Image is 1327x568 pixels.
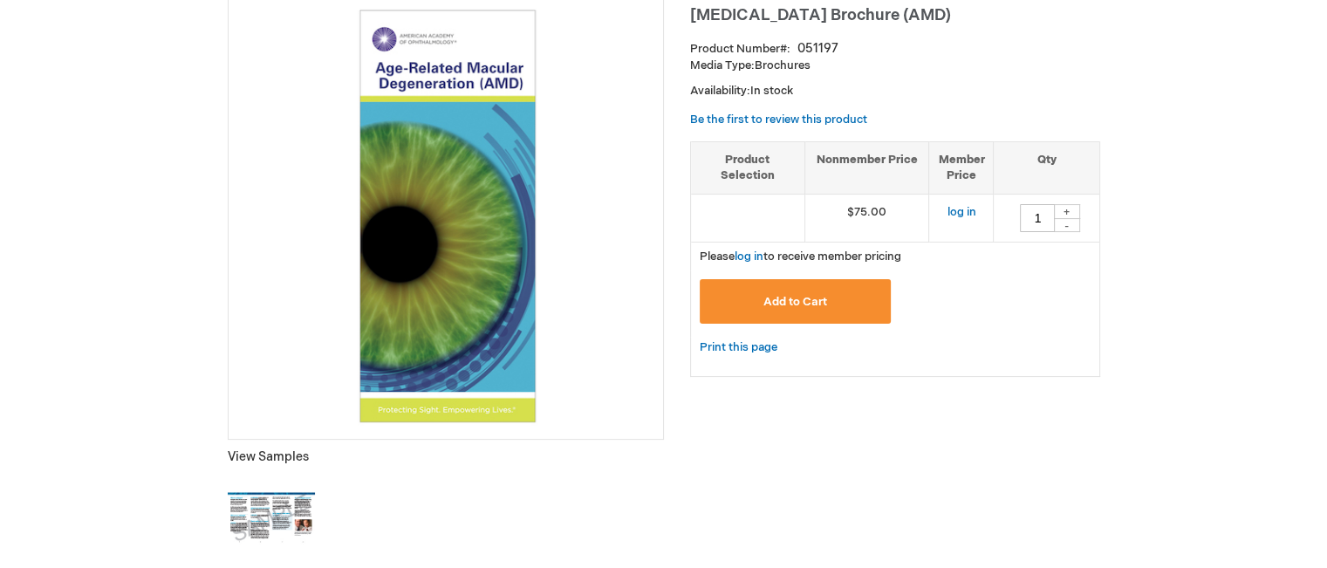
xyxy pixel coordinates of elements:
[690,83,1100,99] p: Availability:
[700,279,892,324] button: Add to Cart
[691,141,805,194] th: Product Selection
[797,40,838,58] div: 051197
[690,58,755,72] strong: Media Type:
[228,475,315,562] img: Click to view
[700,337,777,359] a: Print this page
[690,42,790,56] strong: Product Number
[237,8,654,425] img: Age-Related Macular Degeneration Brochure (AMD)
[1054,204,1080,219] div: +
[763,295,827,309] span: Add to Cart
[690,58,1100,74] p: Brochures
[1020,204,1055,232] input: Qty
[994,141,1099,194] th: Qty
[804,194,929,242] td: $75.00
[735,250,763,263] a: log in
[804,141,929,194] th: Nonmember Price
[700,250,901,263] span: Please to receive member pricing
[929,141,994,194] th: Member Price
[228,448,664,466] p: View Samples
[1054,218,1080,232] div: -
[690,6,951,24] span: [MEDICAL_DATA] Brochure (AMD)
[947,205,975,219] a: log in
[690,113,867,127] a: Be the first to review this product
[750,84,793,98] span: In stock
